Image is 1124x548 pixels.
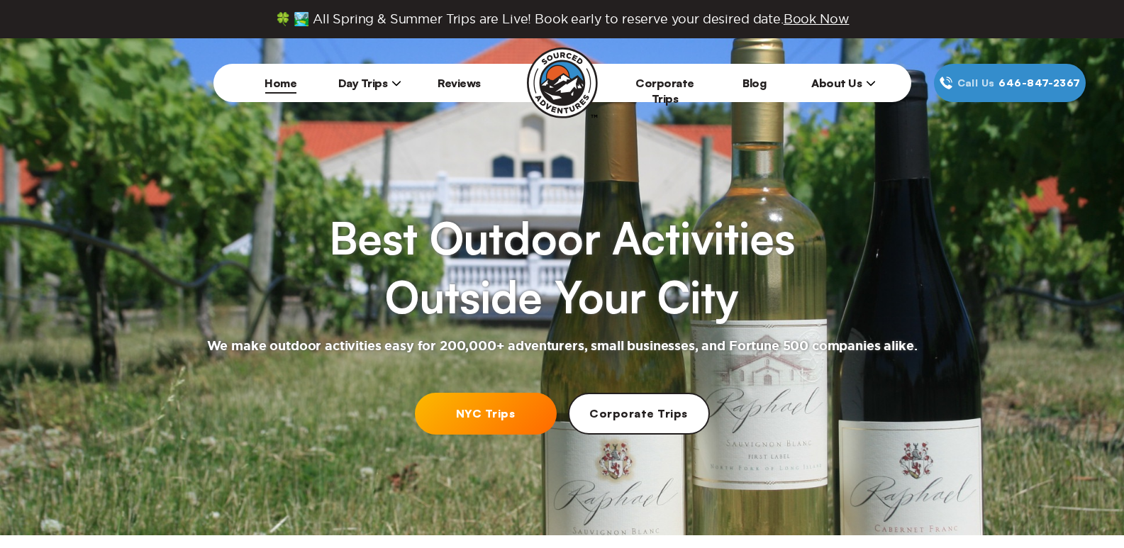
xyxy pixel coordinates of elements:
a: Corporate Trips [568,393,710,435]
a: NYC Trips [415,393,557,435]
a: Home [265,76,296,90]
a: Call Us646‍-847‍-2367 [934,64,1086,102]
span: Book Now [784,12,850,26]
a: Blog [742,76,766,90]
span: 646‍-847‍-2367 [998,75,1080,91]
img: Sourced Adventures company logo [527,47,598,118]
a: Reviews [438,76,481,90]
h1: Best Outdoor Activities Outside Your City [329,208,794,327]
span: 🍀 🏞️ All Spring & Summer Trips are Live! Book early to reserve your desired date. [275,11,850,27]
span: Day Trips [338,76,402,90]
a: Corporate Trips [635,76,694,106]
span: About Us [811,76,876,90]
h2: We make outdoor activities easy for 200,000+ adventurers, small businesses, and Fortune 500 compa... [207,338,918,355]
span: Call Us [953,75,999,91]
